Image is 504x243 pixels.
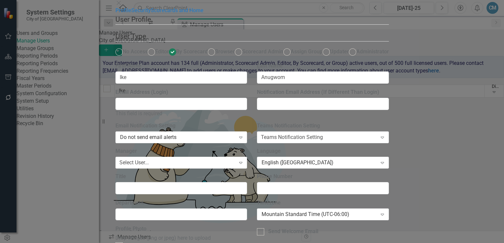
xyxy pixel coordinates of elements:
[268,228,318,235] div: Send Welcome Email
[262,159,377,167] div: English ([GEOGRAPHIC_DATA])
[155,48,169,55] span: Editor
[242,48,283,55] span: Scorecard Admin
[119,159,149,167] div: Select User...
[257,173,389,180] label: Phone Number
[291,48,323,55] span: Assign Group
[115,110,247,118] div: This field is required
[176,48,208,55] span: By Scorecard
[115,148,247,155] label: Manager
[257,122,389,130] label: Teams Notification Setting
[131,7,151,13] a: Security
[115,31,389,41] legend: User Type
[215,48,235,55] span: Browser
[257,89,389,96] label: Notification Email Address (If Different Than Login)
[257,199,389,207] label: Timezone
[261,134,323,141] div: Teams Notification Setting
[262,210,377,218] div: Mountain Standard Time (UTC-06:00)
[151,7,204,13] a: Scorecards and Home
[123,48,148,55] span: No Access
[115,234,247,242] div: Drop images (png or jpeg) here to upload
[115,89,168,96] label: Email Address (Login)
[115,7,131,13] a: Profile
[257,62,389,70] label: Last Name
[115,14,389,25] legend: User Profile
[115,122,247,130] label: Email Notification Setting
[115,199,247,207] label: Department
[120,134,236,141] div: Do not send email alerts
[115,173,247,180] label: Title
[115,225,247,233] label: Profile Photo
[330,48,349,55] span: Updater
[356,48,389,55] span: Administrator
[257,148,389,155] label: Language
[115,62,247,70] label: First Name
